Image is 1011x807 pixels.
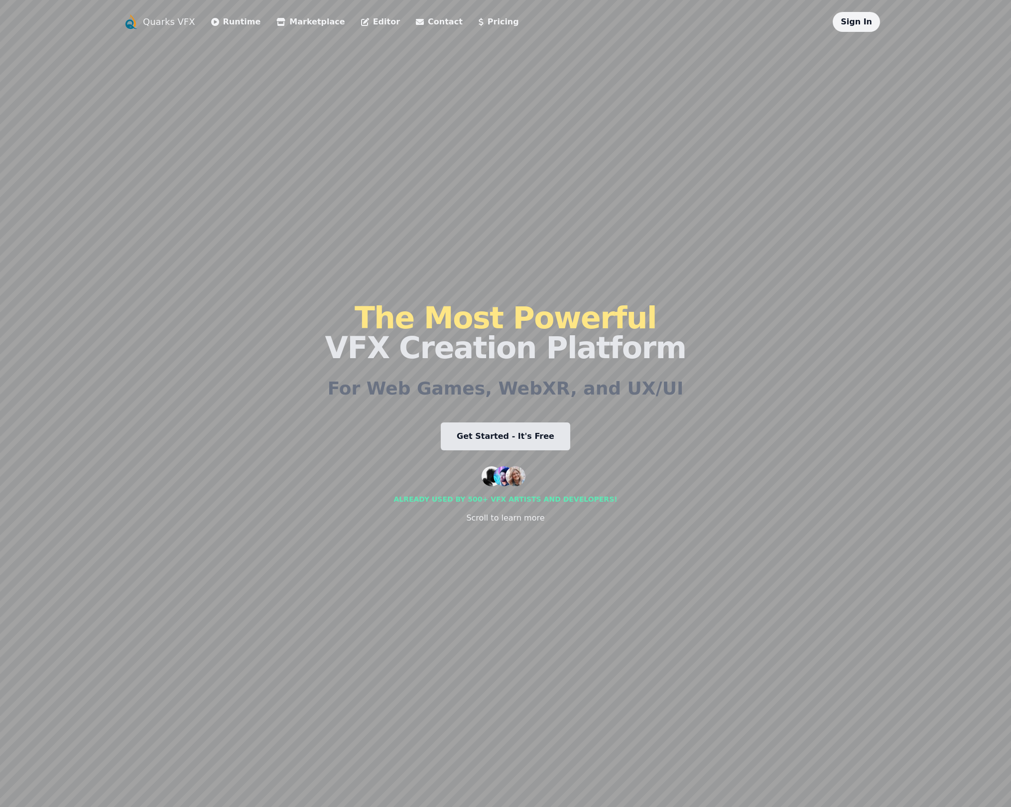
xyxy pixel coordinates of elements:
h1: VFX Creation Platform [325,303,686,363]
img: customer 3 [505,466,525,486]
img: customer 2 [494,466,513,486]
span: The Most Powerful [355,300,656,335]
a: Get Started - It's Free [441,422,570,450]
div: Scroll to learn more [466,512,544,524]
a: Sign In [841,17,872,26]
img: customer 1 [482,466,502,486]
div: Already used by 500+ vfx artists and developers! [393,494,617,504]
a: Pricing [479,16,519,28]
h2: For Web Games, WebXR, and UX/UI [328,379,684,399]
a: Marketplace [276,16,345,28]
a: Quarks VFX [143,15,195,29]
a: Editor [361,16,400,28]
a: Runtime [211,16,261,28]
a: Contact [416,16,463,28]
